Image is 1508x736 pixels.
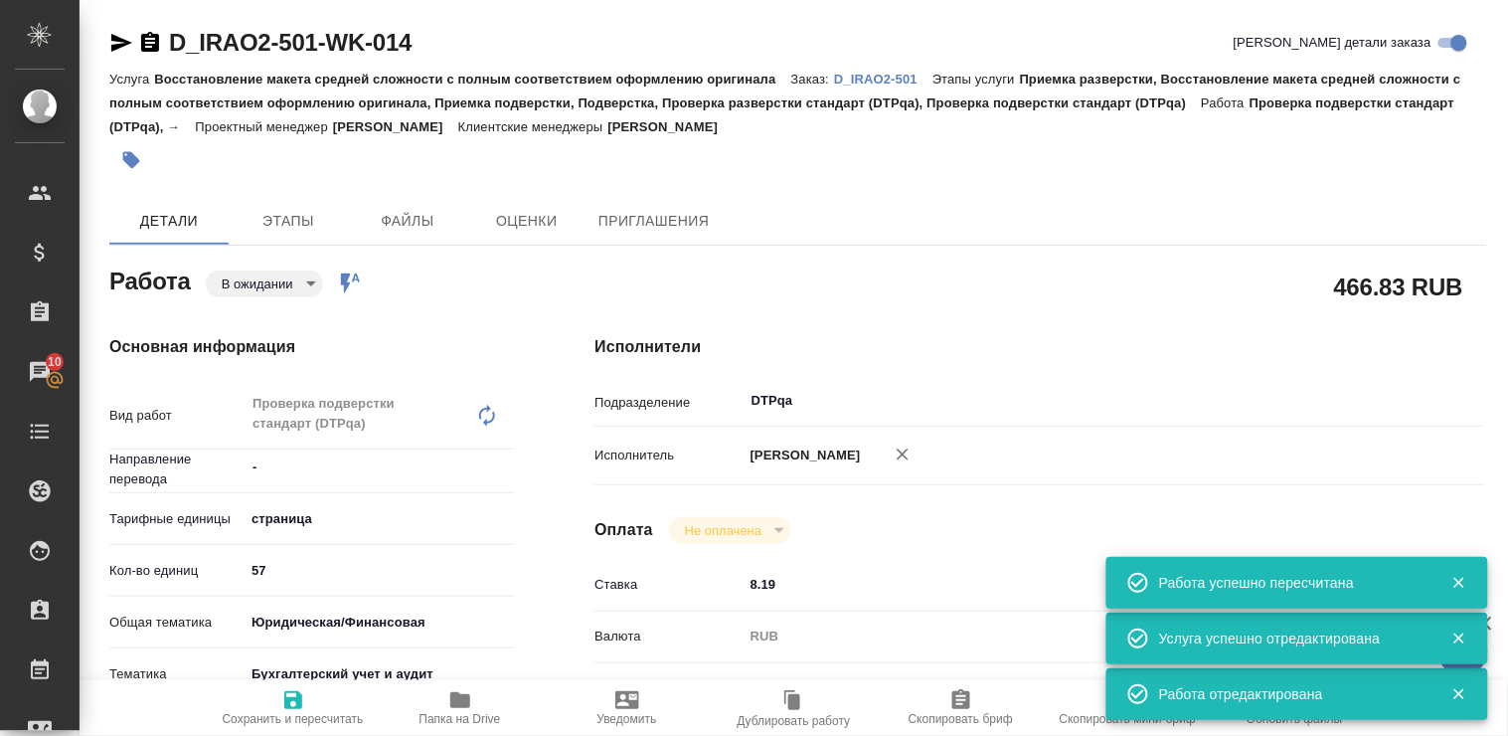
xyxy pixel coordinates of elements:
[109,31,133,55] button: Скопировать ссылку для ЯМессенджера
[1045,680,1212,736] button: Скопировать мини-бриф
[544,680,711,736] button: Уведомить
[744,446,861,465] p: [PERSON_NAME]
[245,556,515,585] input: ✎ Введи что-нибудь
[834,70,932,87] a: D_IRAO2-501
[377,680,544,736] button: Папка на Drive
[241,209,336,234] span: Этапы
[109,262,191,297] h2: Работа
[216,276,299,292] button: В ожидании
[109,613,245,633] p: Общая тематика
[594,335,1486,359] h4: Исполнители
[834,72,932,87] p: D_IRAO2-501
[1159,573,1422,593] div: Работа успешно пересчитана
[608,119,734,134] p: [PERSON_NAME]
[1234,33,1431,53] span: [PERSON_NAME] детали заказа
[109,561,245,581] p: Кол-во единиц
[679,522,767,539] button: Не оплачена
[169,29,412,56] a: D_IRAO2-501-WK-014
[1401,399,1405,403] button: Open
[878,680,1045,736] button: Скопировать бриф
[881,433,924,476] button: Удалить исполнителя
[245,502,515,536] div: страница
[245,606,515,640] div: Юридическая/Финансовая
[458,119,608,134] p: Клиентские менеджеры
[419,712,501,726] span: Папка на Drive
[1438,630,1479,647] button: Закрыть
[594,627,743,646] p: Валюта
[744,620,1412,653] div: RUB
[504,465,508,469] button: Open
[36,352,74,372] span: 10
[1159,629,1422,648] div: Услуга успешно отредактирована
[909,712,1013,726] span: Скопировать бриф
[210,680,377,736] button: Сохранить и пересчитать
[206,271,323,297] div: В ожидании
[109,406,245,426] p: Вид работ
[109,509,245,529] p: Тарифные единицы
[669,517,791,544] div: В ожидании
[594,393,743,413] p: Подразделение
[594,446,743,465] p: Исполнитель
[594,575,743,595] p: Ставка
[360,209,455,234] span: Файлы
[1438,685,1479,703] button: Закрыть
[223,712,364,726] span: Сохранить и пересчитать
[195,119,332,134] p: Проектный менеджер
[1201,95,1250,110] p: Работа
[1334,270,1463,303] h2: 466.83 RUB
[1060,712,1196,726] span: Скопировать мини-бриф
[138,31,162,55] button: Скопировать ссылку
[744,570,1412,599] input: ✎ Введи что-нибудь
[109,664,245,684] p: Тематика
[154,72,790,87] p: Восстановление макета средней сложности с полным соответствием оформлению оригинала
[109,335,515,359] h4: Основная информация
[598,209,710,234] span: Приглашения
[1159,684,1422,704] div: Работа отредактирована
[333,119,458,134] p: [PERSON_NAME]
[1438,574,1479,592] button: Закрыть
[121,209,217,234] span: Детали
[109,450,245,489] p: Направление перевода
[738,714,851,728] span: Дублировать работу
[597,712,657,726] span: Уведомить
[245,657,515,691] div: Бухгалтерский учет и аудит
[479,209,575,234] span: Оценки
[932,72,1020,87] p: Этапы услуги
[711,680,878,736] button: Дублировать работу
[109,72,154,87] p: Услуга
[5,347,75,397] a: 10
[109,138,153,182] button: Добавить тэг
[594,518,653,542] h4: Оплата
[791,72,834,87] p: Заказ:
